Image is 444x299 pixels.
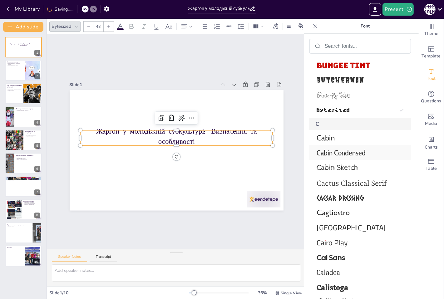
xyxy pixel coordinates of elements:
[16,112,40,114] p: Соціальні мережі та жаргон
[317,163,401,172] span: Cabin Sketch
[7,179,40,181] p: Вплив на рекламу
[34,166,40,172] div: 6
[419,86,444,109] div: Get real-time input from your audience
[23,203,40,204] p: Непорозуміння через жаргон
[419,19,444,41] div: Change the overall theme
[317,91,401,100] span: Butterfly Kids
[70,82,216,88] div: Slide 1
[317,61,401,70] span: Bungee Tint
[422,53,441,60] span: Template
[5,37,42,57] div: 1
[188,4,249,13] input: Insert title
[16,156,40,158] p: Соціальний статус через жаргон
[425,120,437,127] span: Media
[296,23,305,30] div: Background color
[317,283,401,292] span: Calistoga
[7,179,40,180] p: Використання в музиці
[16,108,40,110] p: Приклади молодіжного жаргону
[317,208,401,218] span: Cagliostro
[7,227,31,228] p: Відображення нових трендів
[49,290,189,296] div: Slide 1 / 10
[424,3,436,16] button: П [PERSON_NAME]
[427,75,436,82] span: Text
[419,131,444,154] div: Add charts and graphs
[23,200,40,202] p: Виклики та ризики
[7,61,23,63] p: Визначення жаргону
[426,165,437,172] span: Table
[255,290,270,296] div: 36 %
[7,250,23,252] p: Інклюзивність у спілкуванні
[317,221,401,235] span: Cairo
[7,249,23,250] p: Ризики використання жаргону
[325,43,406,49] input: Search fonts...
[7,90,22,91] p: Засіб комунікації
[271,22,280,32] div: Text effects
[7,89,22,90] p: Жаргон формує ідентичність молоді
[7,66,23,67] p: Групова ідентичність через жаргон
[34,213,40,218] div: 8
[25,133,40,135] p: Спрощення комунікації
[25,135,40,136] p: Бар'єри для інших поколінь
[7,248,23,249] p: Жаргон формує ідентичність
[5,153,42,174] div: 6
[424,30,438,37] span: Theme
[16,110,40,111] p: Приклади термінів з технологій
[419,154,444,176] div: Add a table
[317,133,401,142] span: Cabin
[7,91,22,92] p: Відображення соціальних змін
[34,73,40,79] div: 2
[90,255,117,262] button: Transcript
[421,98,442,105] span: Questions
[281,291,302,296] span: Single View
[50,22,72,31] div: Bytesized
[7,63,23,65] p: Жаргон визначається специфічною лексикою
[16,111,40,112] p: Термінологія з музики та моди
[34,120,40,125] div: 4
[7,247,23,248] p: Висновки
[5,130,42,150] div: 5
[34,50,40,56] div: 1
[16,154,40,156] p: Жаргон і соціальна ідентичність
[5,199,42,220] div: 8
[23,204,40,205] p: Важливість інклюзивності
[25,130,40,134] p: Вплив жаргону на комунікацію
[419,64,444,86] div: Add text boxes
[251,22,265,32] div: Column Count
[7,177,40,179] p: Жаргон у медіа
[425,144,438,151] span: Charts
[34,236,40,241] div: 9
[317,253,401,262] span: Cal Sans
[7,65,23,66] p: Жаргон еволюціонує з часом
[309,118,411,130] div: C
[25,135,40,137] p: Соціальна ізоляція
[5,223,42,243] div: 9
[5,4,42,14] button: My Library
[7,224,31,226] p: Перспективи розвитку жаргону
[317,148,401,157] span: Cabin Condensed
[382,3,414,16] button: Present
[317,105,397,115] span: Bytesized
[419,109,444,131] div: Add images, graphics, shapes or video
[317,193,401,202] span: Caesar Dressing
[320,19,410,34] p: Font
[23,202,40,203] p: Виключення з комунікації
[424,4,436,15] div: П [PERSON_NAME]
[369,3,381,16] button: Export to PowerPoint
[5,106,42,127] div: 4
[34,143,40,149] div: 5
[419,41,444,64] div: Add ready made slides
[317,236,401,250] span: Cairo Play
[7,228,31,230] p: Важливість спостереження
[16,158,40,159] p: Ідентифікація з групою
[317,73,401,87] span: Butcherman
[317,268,401,277] span: Caladea
[7,226,31,227] p: Еволюція жаргону
[7,181,40,182] p: Соціальні мережі як платформа
[7,43,40,47] p: Жаргон у молодіжній субкультурі: Визначення та особливості
[34,96,40,102] div: 3
[5,60,42,81] div: 2
[3,22,43,32] button: Add slide
[5,83,42,104] div: 3
[285,22,292,32] div: Border settings
[34,189,40,195] div: 7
